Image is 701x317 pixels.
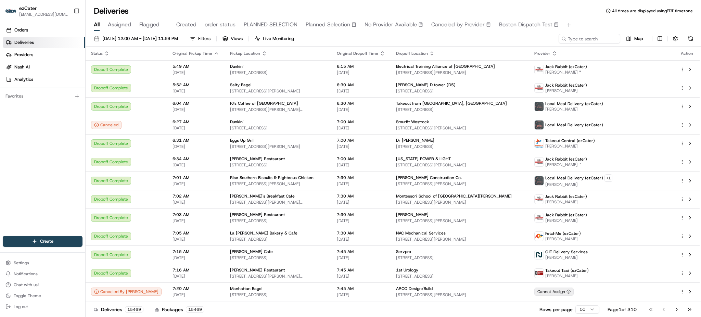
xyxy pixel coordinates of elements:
span: 1st Urology [396,267,418,273]
span: 7:20 AM [173,286,219,291]
span: [STREET_ADDRESS][PERSON_NAME][PERSON_NAME] [230,274,326,279]
span: [DATE] [173,200,219,205]
img: lmd_logo.png [535,102,544,111]
img: jack_rabbit_logo.png [535,65,544,74]
span: [PERSON_NAME] Restaurant [230,267,285,273]
span: 6:30 AM [337,101,385,106]
span: [PERSON_NAME] [545,273,589,279]
span: order status [205,21,235,29]
span: [DATE] [173,88,219,94]
span: [PERSON_NAME] Restaurant [230,156,285,162]
span: Create [40,238,53,244]
span: 7:30 AM [337,193,385,199]
span: All [94,21,100,29]
span: [US_STATE] POWER & LIGHT [396,156,451,162]
button: Toggle Theme [3,291,82,301]
p: Rows per page [539,306,573,313]
div: Page 1 of 310 [608,306,637,313]
span: [PERSON_NAME] * [545,69,587,75]
span: [STREET_ADDRESS][PERSON_NAME] [396,200,523,205]
button: Log out [3,302,82,312]
div: Deliveries [94,306,143,313]
span: 5:49 AM [173,64,219,69]
img: jack_rabbit_logo.png [535,213,544,222]
h1: Deliveries [94,5,129,16]
span: PLANNED SELECTION [244,21,297,29]
span: [STREET_ADDRESS][PERSON_NAME] [396,125,523,131]
button: +1 [604,174,612,182]
span: All times are displayed using EDT timezone [612,8,693,14]
img: profile_toc_cartwheel.png [535,139,544,148]
a: 📗Knowledge Base [4,97,55,109]
span: Knowledge Base [14,99,52,106]
span: [STREET_ADDRESS][PERSON_NAME] [396,237,523,242]
span: [STREET_ADDRESS] [230,255,326,261]
span: [STREET_ADDRESS] [230,70,326,75]
span: Status [91,51,103,56]
span: [STREET_ADDRESS][PERSON_NAME][PERSON_NAME] [230,200,326,205]
span: [DATE] 12:00 AM - [DATE] 11:59 PM [102,36,178,42]
span: [PERSON_NAME] [545,88,587,93]
span: ARCO Design/Build [396,286,433,291]
button: Chat with us! [3,280,82,290]
span: [DATE] [337,125,385,131]
span: [DATE] [173,107,219,112]
span: 7:16 AM [173,267,219,273]
div: Start new chat [23,65,112,72]
span: Map [634,36,643,42]
span: Jack Rabbit (ezCater) [545,212,587,218]
span: Local Meal Delivery (ezCater) [545,175,603,181]
span: [PERSON_NAME] ^ [545,162,587,167]
span: Log out [14,304,28,309]
span: [DATE] [173,255,219,261]
img: Nash [7,7,21,21]
span: [DATE] [173,218,219,224]
div: 💻 [58,100,63,105]
span: [PERSON_NAME] [545,199,587,205]
span: 7:45 AM [337,267,385,273]
span: [STREET_ADDRESS] [396,274,523,279]
img: jack_rabbit_logo.png [535,195,544,204]
button: Canceled [91,121,122,129]
span: PJ's Coffee of [GEOGRAPHIC_DATA] [230,101,298,106]
span: 6:30 AM [337,82,385,88]
span: Provider [534,51,550,56]
span: [STREET_ADDRESS] [230,125,326,131]
span: 7:45 AM [337,286,385,291]
span: [STREET_ADDRESS][PERSON_NAME] [230,88,326,94]
span: API Documentation [65,99,110,106]
span: 6:15 AM [337,64,385,69]
span: [DATE] [173,125,219,131]
span: [DATE] [173,292,219,297]
button: Views [219,34,246,43]
span: [DATE] [337,107,385,112]
span: [EMAIL_ADDRESS][DOMAIN_NAME] [19,12,68,17]
button: Create [3,236,82,247]
span: Takeout Central (ezCater) [545,138,595,143]
span: Local Meal Delivery (ezCater) [545,101,603,106]
span: [DATE] [173,162,219,168]
button: Settings [3,258,82,268]
span: Boston Dispatch Test [499,21,552,29]
span: [DATE] [337,292,385,297]
span: Montessori School of [GEOGRAPHIC_DATA][PERSON_NAME] [396,193,512,199]
span: [PERSON_NAME] [545,106,603,112]
span: [STREET_ADDRESS][PERSON_NAME][PERSON_NAME] [230,107,326,112]
span: [PERSON_NAME]'s Breakfast Cafe [230,193,295,199]
span: [STREET_ADDRESS][PERSON_NAME] [396,162,523,168]
span: Orders [14,27,28,33]
span: Nash AI [14,64,30,70]
span: 6:27 AM [173,119,219,125]
span: 6:04 AM [173,101,219,106]
span: [STREET_ADDRESS] [230,292,326,297]
span: [STREET_ADDRESS][PERSON_NAME] [396,70,523,75]
img: 1736555255976-a54dd68f-1ca7-489b-9aae-adbdc363a1c4 [7,65,19,78]
span: [DATE] [337,237,385,242]
span: [DATE] [337,200,385,205]
span: 7:05 AM [173,230,219,236]
span: [PERSON_NAME] [545,255,588,260]
button: ezCaterezCater[EMAIL_ADDRESS][DOMAIN_NAME] [3,3,71,19]
span: [PERSON_NAME] [545,218,587,223]
span: 7:45 AM [337,249,385,254]
span: Dunkin' [230,119,243,125]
